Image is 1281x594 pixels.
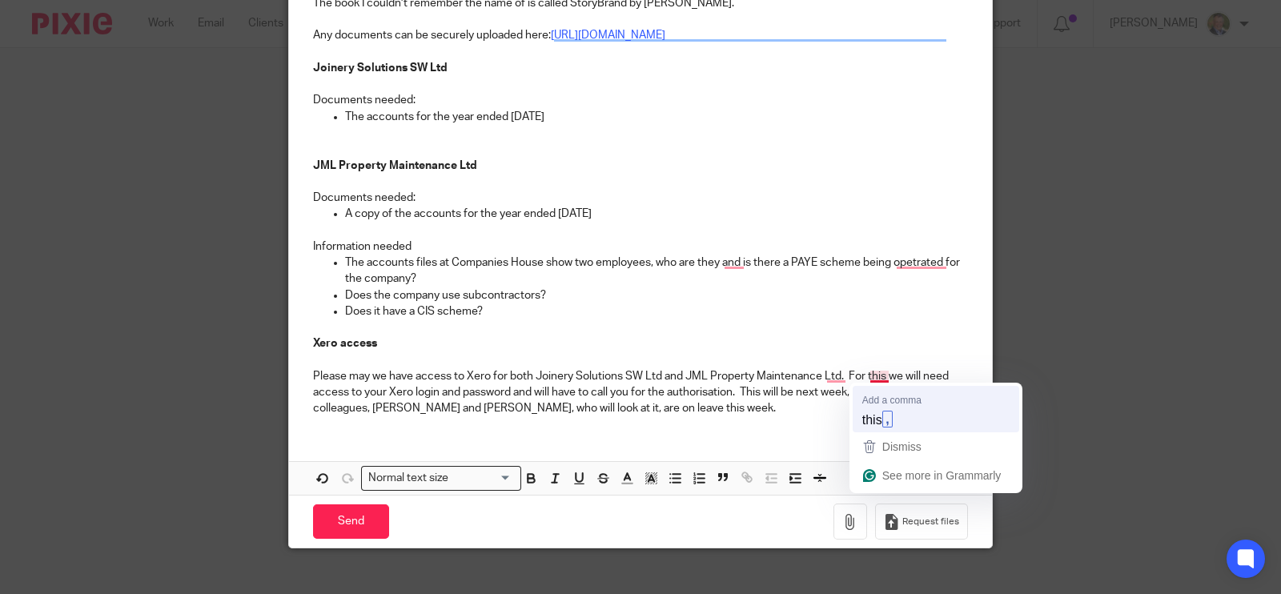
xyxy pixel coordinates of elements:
[313,27,968,43] p: Any documents can be securely uploaded here:
[902,516,959,528] span: Request files
[313,62,448,74] strong: Joinery Solutions SW Ltd
[345,303,968,319] p: Does it have a CIS scheme?
[365,470,452,487] span: Normal text size
[313,504,389,539] input: Send
[313,338,377,349] strong: Xero access
[345,206,968,222] p: A copy of the accounts for the year ended [DATE]
[313,190,968,206] p: Documents needed:
[875,504,968,540] button: Request files
[313,368,968,417] p: Please may we have access to Xero for both Joinery Solutions SW Ltd and JML Property Maintenance ...
[345,255,968,287] p: The accounts files at Companies House show two employees, who are they and is there a PAYE scheme...
[361,466,521,491] div: Search for option
[313,239,968,255] p: Information needed
[313,160,477,171] strong: JML Property Maintenance Ltd
[313,92,968,108] p: Documents needed:
[454,470,512,487] input: Search for option
[345,109,968,125] p: The accounts for the year ended [DATE]
[345,287,968,303] p: Does the company use subcontractors?
[551,30,665,41] a: [URL][DOMAIN_NAME]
